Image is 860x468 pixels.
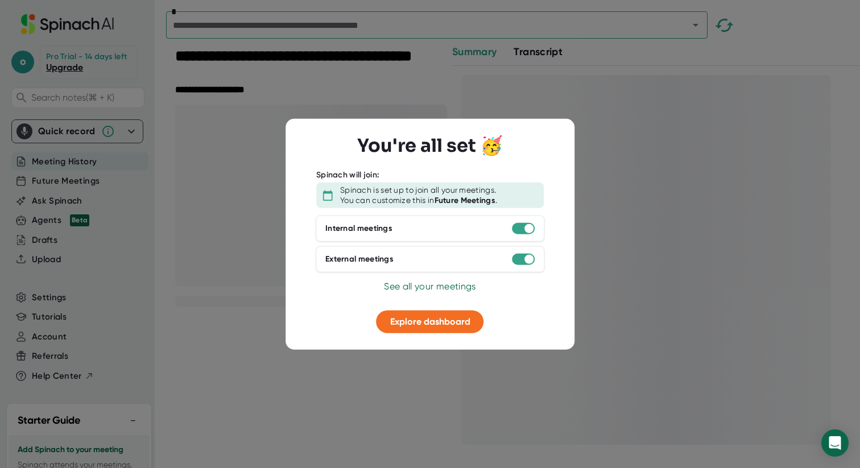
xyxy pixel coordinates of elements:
[357,135,503,156] h3: You're all set 🥳
[340,195,497,205] div: You can customize this in .
[316,169,379,180] div: Spinach will join:
[325,223,392,234] div: Internal meetings
[384,280,476,293] button: See all your meetings
[377,310,484,333] button: Explore dashboard
[821,429,849,457] div: Open Intercom Messenger
[340,185,496,196] div: Spinach is set up to join all your meetings.
[390,316,470,327] span: Explore dashboard
[435,195,496,205] b: Future Meetings
[384,281,476,292] span: See all your meetings
[325,254,394,264] div: External meetings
